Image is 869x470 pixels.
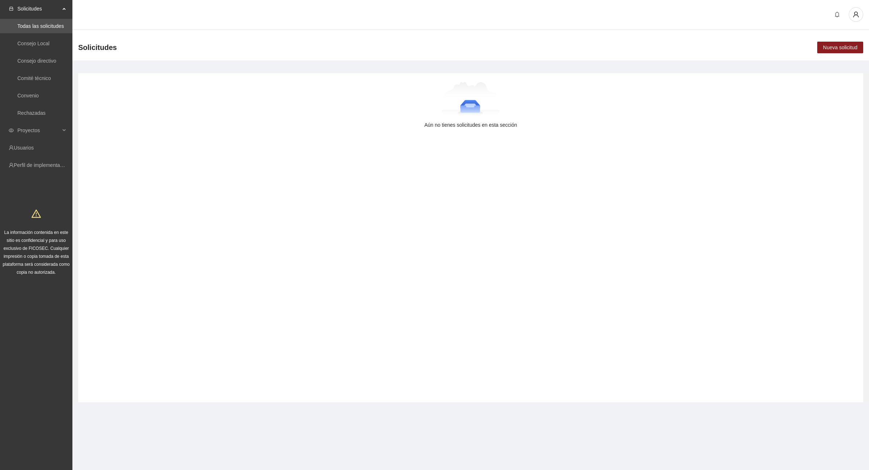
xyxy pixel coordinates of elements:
[17,58,56,64] a: Consejo directivo
[14,145,34,151] a: Usuarios
[17,75,51,81] a: Comité técnico
[831,9,843,20] button: bell
[17,123,60,138] span: Proyectos
[9,128,14,133] span: eye
[849,7,863,22] button: user
[817,42,863,53] button: Nueva solicitud
[849,11,863,18] span: user
[32,209,41,218] span: warning
[441,82,500,118] img: Aún no tienes solicitudes en esta sección
[14,162,70,168] a: Perfil de implementadora
[90,121,852,129] div: Aún no tienes solicitudes en esta sección
[823,43,857,51] span: Nueva solicitud
[17,23,64,29] a: Todas las solicitudes
[9,6,14,11] span: inbox
[17,1,60,16] span: Solicitudes
[17,93,39,98] a: Convenio
[832,12,843,17] span: bell
[17,110,46,116] a: Rechazadas
[78,42,117,53] span: Solicitudes
[3,230,70,275] span: La información contenida en este sitio es confidencial y para uso exclusivo de FICOSEC. Cualquier...
[17,41,50,46] a: Consejo Local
